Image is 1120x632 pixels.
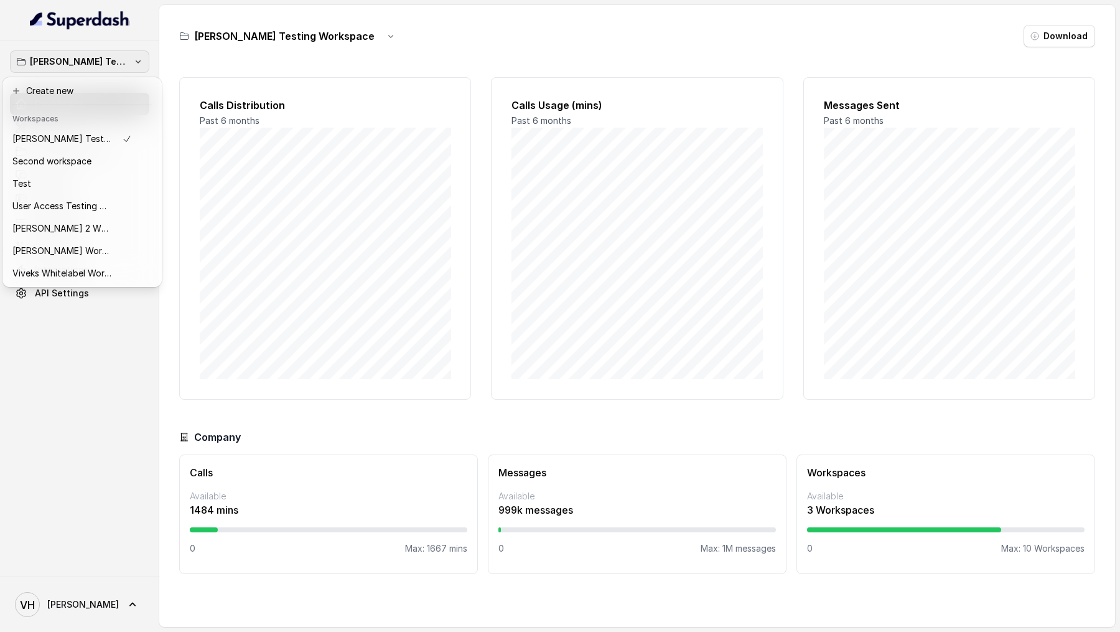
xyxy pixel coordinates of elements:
[5,80,159,102] button: Create new
[30,54,129,69] p: [PERSON_NAME] Testing Workspace
[5,108,159,128] header: Workspaces
[12,266,112,281] p: Viveks Whitelabel Workspace
[12,176,31,191] p: Test
[12,131,112,146] p: [PERSON_NAME] Testing Workspace
[12,199,112,214] p: User Access Testing Workspace
[12,154,91,169] p: Second workspace
[12,221,112,236] p: [PERSON_NAME] 2 Whitelabel
[10,50,149,73] button: [PERSON_NAME] Testing Workspace
[2,77,162,287] div: [PERSON_NAME] Testing Workspace
[12,243,112,258] p: [PERSON_NAME] Workspace 1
